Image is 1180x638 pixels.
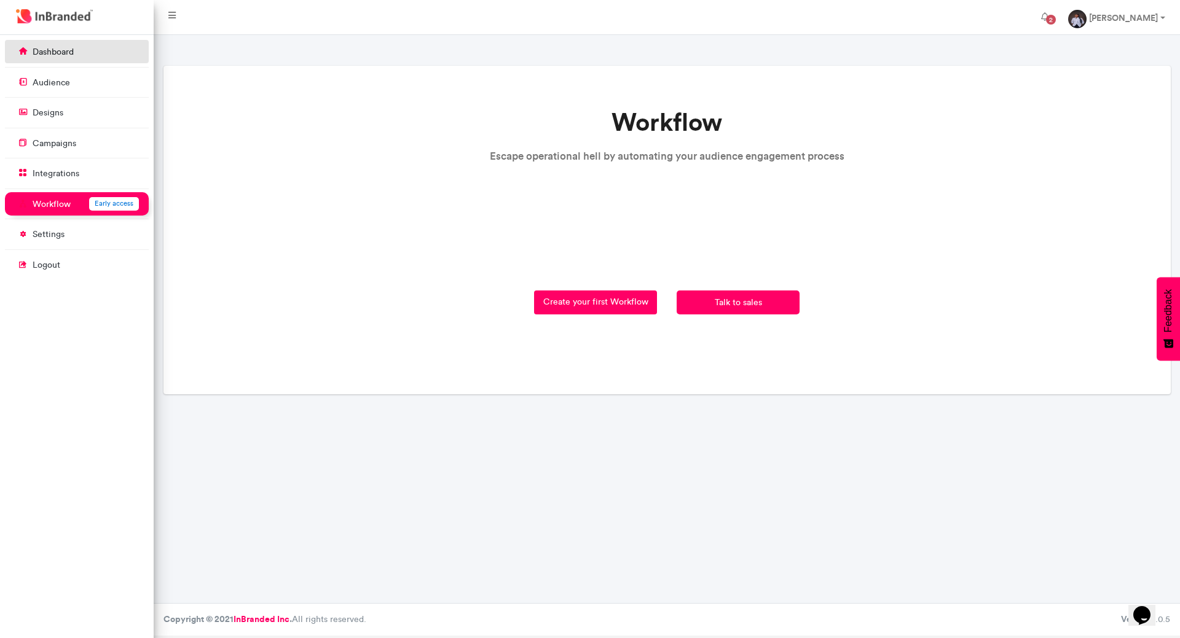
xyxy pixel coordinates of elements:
a: designs [5,101,149,124]
a: dashboard [5,40,149,63]
h1: Workflow [490,107,844,137]
a: settings [5,222,149,246]
img: profile dp [1068,10,1087,28]
p: designs [33,107,63,119]
img: InBranded Logo [13,6,96,26]
span: Feedback [1163,289,1174,332]
button: Feedback - Show survey [1157,277,1180,360]
p: Escape operational hell by automating your audience engagement process [490,147,844,165]
iframe: chat widget [1128,589,1168,626]
p: audience [33,77,70,89]
footer: All rights reserved. [154,603,1180,636]
span: Early access [95,199,133,208]
p: dashboard [33,46,74,58]
a: audience [5,71,149,94]
p: settings [33,228,65,241]
b: Version [1121,613,1150,624]
a: Talk to sales [677,290,800,314]
a: integrations [5,161,149,185]
a: InBranded Inc [234,613,289,624]
span: 2 [1046,15,1056,25]
p: integrations [33,168,79,180]
a: campaigns [5,131,149,155]
a: WorkflowEarly access [5,192,149,216]
iframe: YouTube video player [490,175,844,267]
strong: [PERSON_NAME] [1089,12,1158,23]
a: [PERSON_NAME] [1058,5,1175,29]
button: Create your first Workflow [534,290,657,314]
strong: Copyright © 2021 . [163,613,292,624]
p: Workflow [33,198,71,211]
button: 2 [1031,5,1058,29]
div: 3.0.5 [1121,613,1170,626]
p: campaigns [33,138,76,150]
p: logout [33,259,60,271]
